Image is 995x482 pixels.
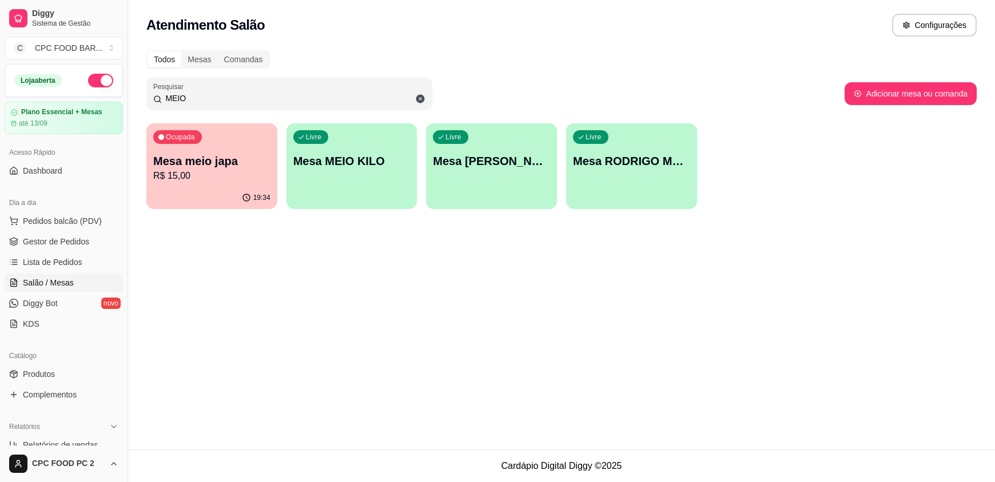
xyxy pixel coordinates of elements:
[5,365,123,383] a: Produtos
[23,298,58,309] span: Diggy Bot
[23,439,98,451] span: Relatórios de vendas
[5,385,123,404] a: Complementos
[153,153,270,169] p: Mesa meio japa
[23,165,62,176] span: Dashboard
[148,51,181,67] div: Todos
[586,132,602,142] p: Livre
[181,51,217,67] div: Mesas
[218,51,269,67] div: Comandas
[162,93,425,104] input: Pesquisar
[5,162,123,180] a: Dashboard
[253,193,270,202] p: 19:34
[35,42,102,54] div: CPC FOOD BAR ...
[153,169,270,183] p: R$ 15,00
[5,315,123,333] a: KDS
[23,318,39,330] span: KDS
[23,236,89,247] span: Gestor de Pedidos
[128,449,995,482] footer: Cardápio Digital Diggy © 2025
[146,123,277,209] button: OcupadaMesa meio japaR$ 15,0019:34
[5,294,123,312] a: Diggy Botnovo
[32,19,118,28] span: Sistema de Gestão
[5,102,123,134] a: Plano Essencial + Mesasaté 13/09
[845,82,977,105] button: Adicionar mesa ou comanda
[5,253,123,271] a: Lista de Pedidos
[23,215,102,227] span: Pedidos balcão (PDV)
[19,119,47,128] article: até 13/09
[306,132,322,142] p: Livre
[286,123,417,209] button: LivreMesa MEIO KILO
[566,123,697,209] button: LivreMesa RODRIGO MEIO KG
[21,108,102,117] article: Plano Essencial + Mesas
[23,277,74,288] span: Salão / Mesas
[14,42,26,54] span: C
[5,274,123,292] a: Salão / Mesas
[5,37,123,59] button: Select a team
[426,123,557,209] button: LivreMesa [PERSON_NAME] (MEIO KG)
[23,368,55,380] span: Produtos
[433,153,550,169] p: Mesa [PERSON_NAME] (MEIO KG)
[153,82,188,91] label: Pesquisar
[5,436,123,454] a: Relatórios de vendas
[14,74,62,87] div: Loja aberta
[5,232,123,251] a: Gestor de Pedidos
[32,9,118,19] span: Diggy
[293,153,411,169] p: Mesa MEIO KILO
[5,212,123,230] button: Pedidos balcão (PDV)
[5,143,123,162] div: Acesso Rápido
[23,256,82,268] span: Lista de Pedidos
[166,132,195,142] p: Ocupada
[892,14,977,37] button: Configurações
[32,459,105,469] span: CPC FOOD PC 2
[5,347,123,365] div: Catálogo
[146,16,265,34] h2: Atendimento Salão
[5,450,123,477] button: CPC FOOD PC 2
[23,389,77,400] span: Complementos
[9,422,40,431] span: Relatórios
[445,132,461,142] p: Livre
[88,74,113,87] button: Alterar Status
[5,194,123,212] div: Dia a dia
[573,153,690,169] p: Mesa RODRIGO MEIO KG
[5,5,123,32] a: DiggySistema de Gestão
